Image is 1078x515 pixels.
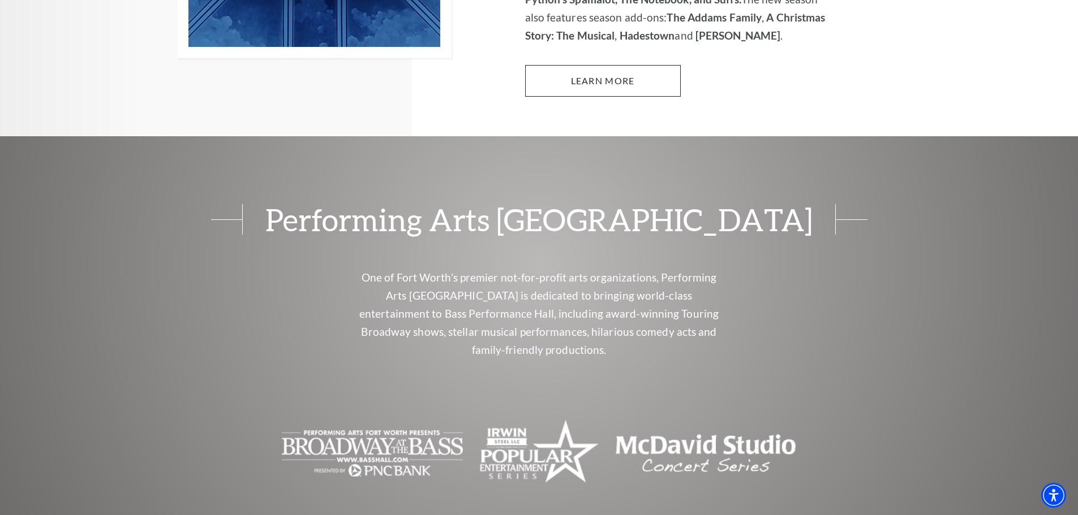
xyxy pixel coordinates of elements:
[242,204,836,235] span: Performing Arts [GEOGRAPHIC_DATA]
[525,65,681,97] a: Learn More 2025-2026 Broadway at the Bass Season presented by PNC Bank
[615,445,796,458] a: Text logo for "McDavid Studio Concert Series" in a clean, modern font. - open in a new tab
[282,419,463,487] img: The image is blank or empty.
[282,445,463,458] a: The image is blank or empty. - open in a new tab
[525,11,826,42] strong: A Christmas Story: The Musical
[480,416,598,491] img: The image is completely blank with no visible content.
[480,445,598,458] a: The image is completely blank with no visible content. - open in a new tab
[615,419,796,487] img: Text logo for "McDavid Studio Concert Series" in a clean, modern font.
[667,11,762,24] strong: The Addams Family
[695,29,780,42] strong: [PERSON_NAME]
[355,269,723,359] p: One of Fort Worth’s premier not-for-profit arts organizations, Performing Arts [GEOGRAPHIC_DATA] ...
[1041,483,1066,508] div: Accessibility Menu
[620,29,675,42] strong: Hadestown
